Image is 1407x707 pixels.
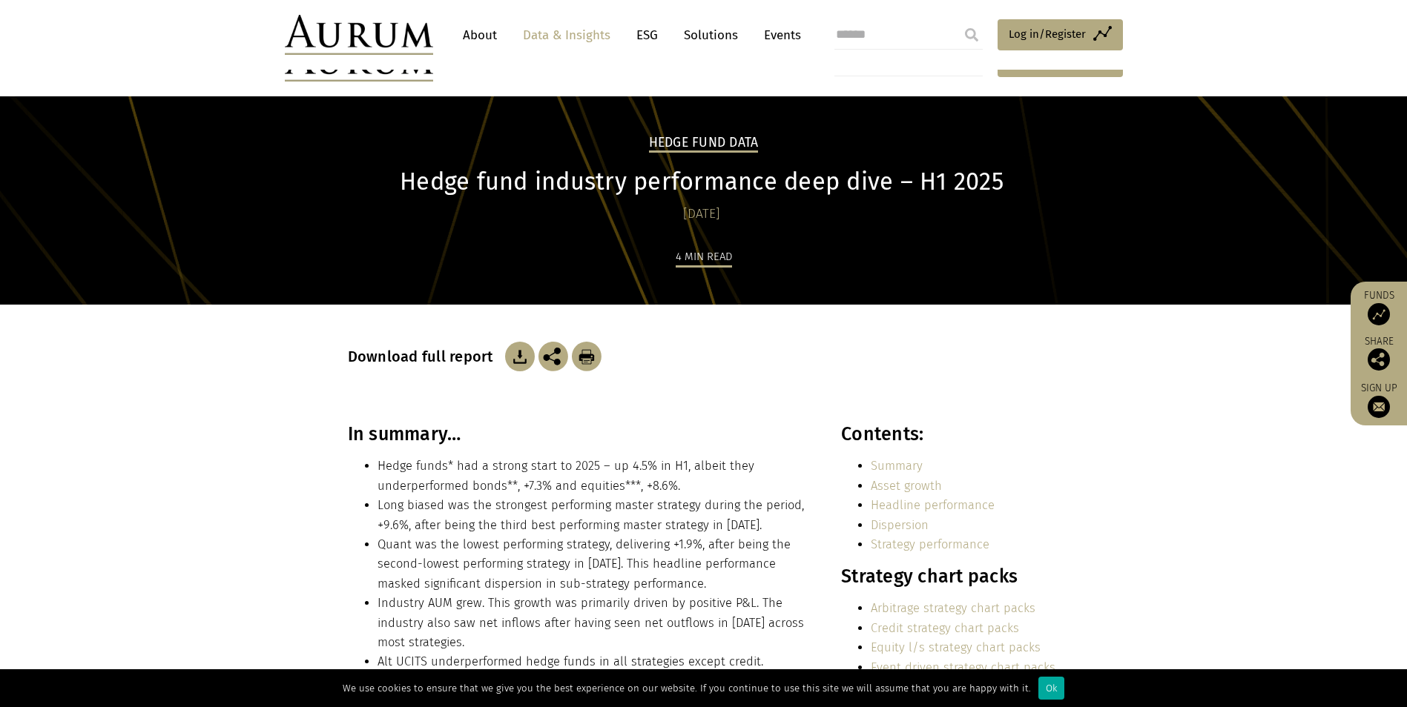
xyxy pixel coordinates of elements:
[1358,289,1400,325] a: Funds
[871,518,929,532] a: Dispersion
[871,459,923,473] a: Summary
[348,423,809,445] h3: In summary…
[1009,25,1086,43] span: Log in/Register
[871,640,1041,654] a: Equity l/s strategy chart packs
[998,19,1123,50] a: Log in/Register
[649,135,759,153] h2: Hedge Fund Data
[348,204,1056,225] div: [DATE]
[1368,303,1390,325] img: Access Funds
[629,21,665,49] a: ESG
[841,565,1055,588] h3: Strategy chart packs
[572,342,602,371] img: Download Article
[676,248,732,268] div: 4 min read
[378,457,809,496] li: Hedge funds* had a strong start to 2025 – up 4.5% in H1, albeit they underperformed bonds**, +7.3...
[1358,336,1400,371] div: Share
[1358,382,1400,418] a: Sign up
[378,652,809,671] li: Alt UCITS underperformed hedge funds in all strategies except credit.
[378,496,809,535] li: Long biased was the strongest performing master strategy during the period, +9.6%, after being th...
[841,423,1055,445] h3: Contents:
[871,537,989,551] a: Strategy performance
[285,15,433,55] img: Aurum
[538,342,568,371] img: Share this post
[515,21,618,49] a: Data & Insights
[1038,677,1064,700] div: Ok
[505,342,535,371] img: Download Article
[455,21,504,49] a: About
[1368,396,1390,418] img: Sign up to our newsletter
[1368,348,1390,371] img: Share this post
[871,621,1019,635] a: Credit strategy chart packs
[378,594,809,652] li: Industry AUM grew. This growth was primarily driven by positive P&L. The industry also saw net in...
[757,21,801,49] a: Events
[871,660,1055,674] a: Event driven strategy chart packs
[871,601,1035,615] a: Arbitrage strategy chart packs
[957,20,986,50] input: Submit
[871,498,995,512] a: Headline performance
[871,479,942,493] a: Asset growth
[378,535,809,594] li: Quant was the lowest performing strategy, delivering +1.9%, after being the second-lowest perform...
[676,21,745,49] a: Solutions
[348,348,501,365] h3: Download full report
[348,167,1056,196] h1: Hedge fund industry performance deep dive – H1 2025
